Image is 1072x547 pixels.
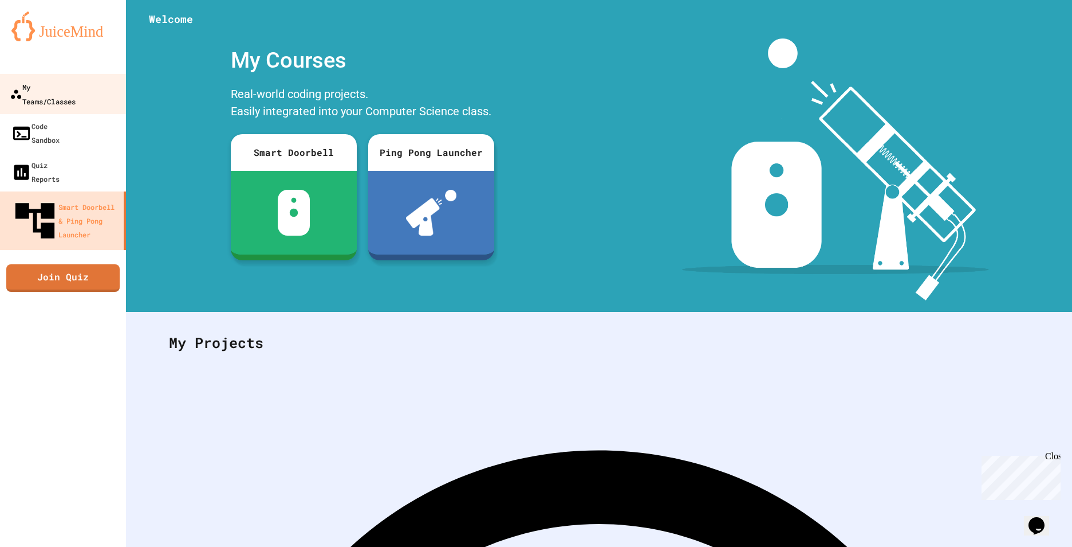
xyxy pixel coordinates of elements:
div: Ping Pong Launcher [368,134,494,171]
iframe: chat widget [977,451,1061,500]
div: My Teams/Classes [10,80,76,108]
div: My Courses [225,38,500,83]
iframe: chat widget [1024,501,1061,536]
div: Smart Doorbell [231,134,357,171]
div: Quiz Reports [11,158,60,186]
div: Code Sandbox [11,119,60,147]
img: banner-image-my-projects.png [682,38,989,300]
div: Smart Doorbell & Ping Pong Launcher [11,197,119,244]
img: logo-orange.svg [11,11,115,41]
img: ppl-with-ball.png [406,190,457,236]
img: sdb-white.svg [278,190,310,236]
a: Join Quiz [6,264,120,292]
div: My Projects [157,321,1041,365]
div: Chat with us now!Close [5,5,79,73]
div: Real-world coding projects. Easily integrated into your Computer Science class. [225,83,500,126]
